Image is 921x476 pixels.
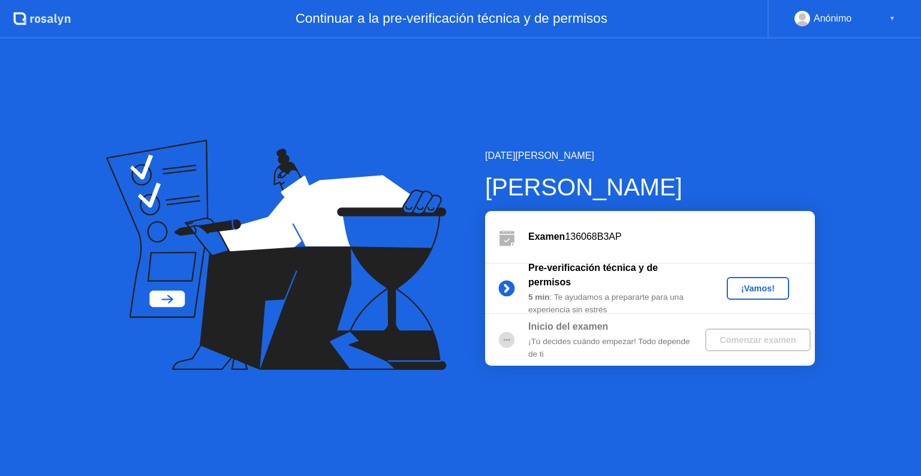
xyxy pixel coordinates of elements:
[814,11,851,26] div: Anónimo
[485,149,815,163] div: [DATE][PERSON_NAME]
[528,291,701,316] div: : Te ayudamos a prepararte para una experiencia sin estrés
[528,230,815,244] div: 136068B3AP
[727,277,789,300] button: ¡Vamos!
[705,329,810,351] button: Comenzar examen
[528,263,658,287] b: Pre-verificación técnica y de permisos
[732,284,784,293] div: ¡Vamos!
[528,293,550,302] b: 5 min
[528,321,608,332] b: Inicio del examen
[528,336,701,360] div: ¡Tú decides cuándo empezar! Todo depende de ti
[710,335,805,345] div: Comenzar examen
[485,169,815,205] div: [PERSON_NAME]
[528,231,565,242] b: Examen
[889,11,895,26] div: ▼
